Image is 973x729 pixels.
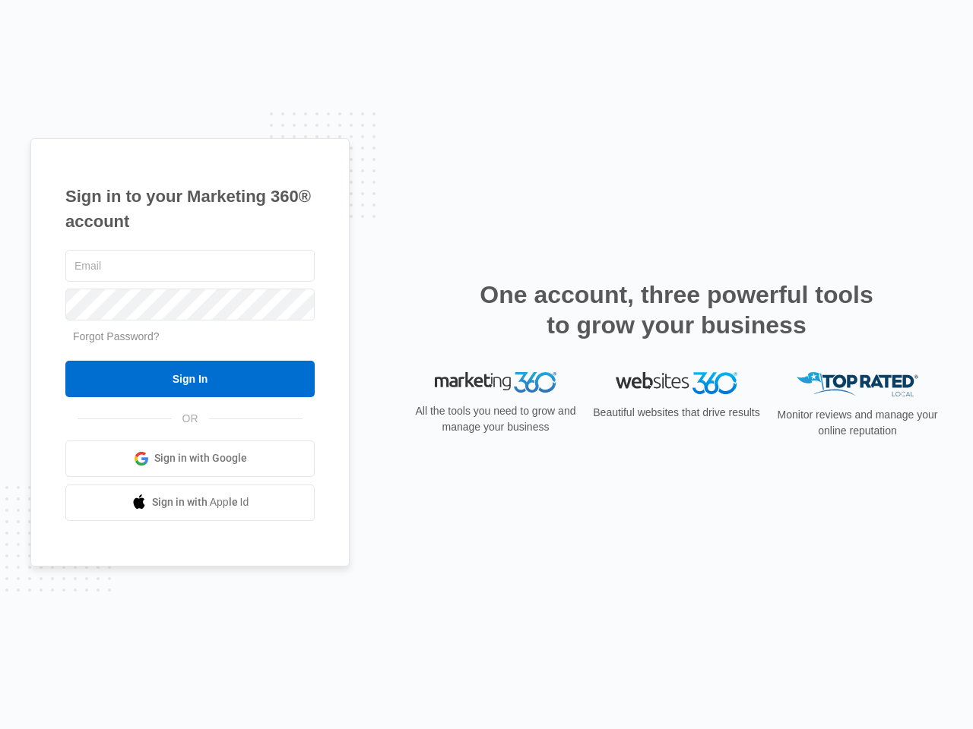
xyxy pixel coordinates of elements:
[73,330,160,342] a: Forgot Password?
[65,250,315,282] input: Email
[591,405,762,421] p: Beautiful websites that drive results
[154,450,247,466] span: Sign in with Google
[410,403,581,435] p: All the tools you need to grow and manage your business
[65,484,315,521] a: Sign in with Apple Id
[65,184,315,234] h1: Sign in to your Marketing 360® account
[152,494,249,510] span: Sign in with Apple Id
[616,372,737,394] img: Websites 360
[475,279,878,340] h2: One account, three powerful tools to grow your business
[797,372,918,397] img: Top Rated Local
[172,411,209,427] span: OR
[65,361,315,397] input: Sign In
[65,440,315,477] a: Sign in with Google
[435,372,556,393] img: Marketing 360
[772,407,943,439] p: Monitor reviews and manage your online reputation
